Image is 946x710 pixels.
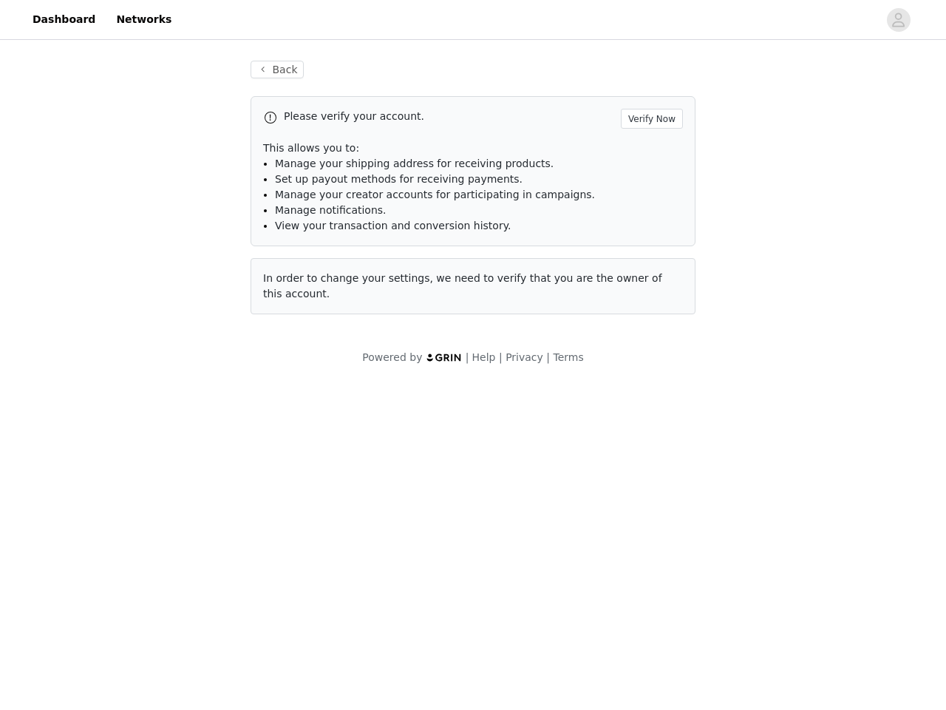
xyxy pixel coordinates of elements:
[24,3,104,36] a: Dashboard
[275,158,554,169] span: Manage your shipping address for receiving products.
[263,141,683,156] p: This allows you to:
[275,189,595,200] span: Manage your creator accounts for participating in campaigns.
[362,351,422,363] span: Powered by
[263,272,662,300] span: In order to change your settings, we need to verify that you are the owner of this account.
[107,3,180,36] a: Networks
[506,351,543,363] a: Privacy
[426,353,463,362] img: logo
[275,204,387,216] span: Manage notifications.
[621,109,683,129] button: Verify Now
[553,351,583,363] a: Terms
[251,61,304,78] button: Back
[499,351,503,363] span: |
[275,220,511,231] span: View your transaction and conversion history.
[284,109,615,124] p: Please verify your account.
[472,351,496,363] a: Help
[275,173,523,185] span: Set up payout methods for receiving payments.
[546,351,550,363] span: |
[891,8,905,32] div: avatar
[466,351,469,363] span: |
